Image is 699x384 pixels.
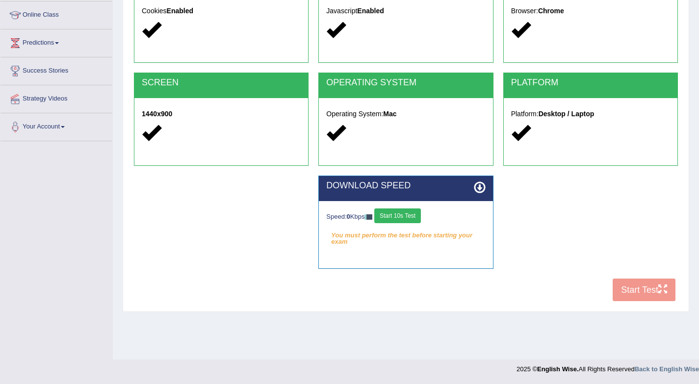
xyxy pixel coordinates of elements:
[0,1,112,26] a: Online Class
[357,7,384,15] strong: Enabled
[326,110,485,118] h5: Operating System:
[0,29,112,54] a: Predictions
[538,7,564,15] strong: Chrome
[537,365,578,373] strong: English Wise.
[364,214,372,220] img: ajax-loader-fb-connection.gif
[0,113,112,138] a: Your Account
[347,213,350,220] strong: 0
[0,57,112,82] a: Success Stories
[374,208,421,223] button: Start 10s Test
[517,359,699,374] div: 2025 © All Rights Reserved
[326,78,485,88] h2: OPERATING SYSTEM
[142,7,301,15] h5: Cookies
[383,110,396,118] strong: Mac
[0,85,112,110] a: Strategy Videos
[167,7,193,15] strong: Enabled
[326,181,485,191] h2: DOWNLOAD SPEED
[142,110,172,118] strong: 1440x900
[326,208,485,226] div: Speed: Kbps
[635,365,699,373] a: Back to English Wise
[511,78,670,88] h2: PLATFORM
[142,78,301,88] h2: SCREEN
[539,110,595,118] strong: Desktop / Laptop
[511,110,670,118] h5: Platform:
[326,228,485,243] em: You must perform the test before starting your exam
[326,7,485,15] h5: Javascript
[511,7,670,15] h5: Browser:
